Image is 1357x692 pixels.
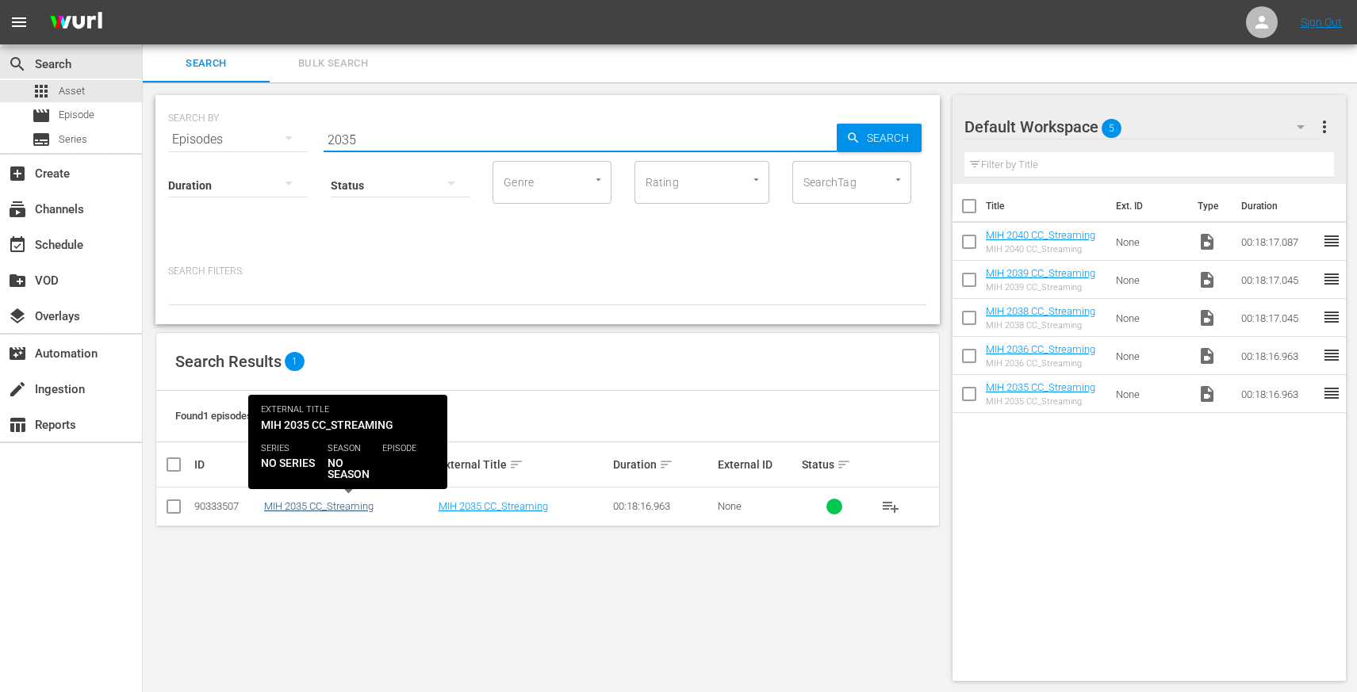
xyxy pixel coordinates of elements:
span: VOD [8,271,27,290]
span: sort [332,457,347,472]
div: Internal Title [264,455,434,474]
div: Duration [613,455,713,474]
span: 5 [1102,112,1121,145]
th: Duration [1232,184,1327,228]
span: Episode [59,107,94,123]
span: Video [1198,346,1217,365]
td: None [1110,261,1192,299]
span: Schedule [8,235,27,254]
td: None [1110,337,1192,375]
span: sort [837,457,851,472]
th: Title [986,184,1107,228]
span: 1 [285,352,305,371]
td: 00:18:17.045 [1235,299,1322,337]
button: playlist_add [872,487,910,526]
td: None [1110,223,1192,261]
span: Ingestion [8,380,27,399]
span: reorder [1322,384,1341,403]
div: Status [802,455,867,474]
span: reorder [1322,270,1341,289]
button: Open [749,172,764,187]
span: Episode [32,106,51,125]
div: MIH 2035 CC_Streaming [986,396,1095,407]
td: 00:18:17.087 [1235,223,1322,261]
th: Type [1188,184,1232,228]
span: reorder [1322,308,1341,327]
a: MIH 2035 CC_Streaming [439,500,548,512]
div: Episodes [168,117,308,162]
span: sort [509,457,523,472]
button: Open [591,172,606,187]
td: 00:18:16.963 [1235,375,1322,413]
a: MIH 2040 CC_Streaming [986,229,1095,241]
span: Video [1198,384,1217,403]
p: Search Filters: [168,265,927,278]
div: ID [194,458,259,471]
a: MIH 2039 CC_Streaming [986,267,1095,279]
span: Automation [8,344,27,363]
a: MIH 2038 CC_Streaming [986,305,1095,317]
span: Search [152,55,260,73]
span: reorder [1322,346,1341,365]
th: Ext. ID [1106,184,1188,228]
span: Asset [59,83,85,99]
div: MIH 2038 CC_Streaming [986,320,1095,331]
div: None [718,500,797,512]
div: 00:18:16.963 [613,500,713,512]
button: more_vert [1315,108,1334,146]
span: menu [10,13,29,32]
span: Asset [32,82,51,101]
span: Channels [8,200,27,219]
span: Video [1198,232,1217,251]
div: External ID [718,458,797,471]
img: ans4CAIJ8jUAAAAAAAAAAAAAAAAAAAAAAAAgQb4GAAAAAAAAAAAAAAAAAAAAAAAAJMjXAAAAAAAAAAAAAAAAAAAAAAAAgAT5G... [38,4,114,41]
td: None [1110,299,1192,337]
span: playlist_add [881,497,900,516]
div: MIH 2039 CC_Streaming [986,282,1095,292]
span: Video [1198,270,1217,289]
div: External Title [439,455,608,474]
span: Search [861,124,922,152]
td: None [1110,375,1192,413]
div: 90333507 [194,500,259,512]
span: reorder [1322,231,1341,250]
span: Video [1198,308,1217,327]
a: Sign Out [1301,16,1342,29]
div: MIH 2036 CC_Streaming [986,358,1095,369]
span: sort [659,457,673,472]
span: Bulk Search [279,55,387,73]
span: more_vert [1315,117,1334,136]
span: Search [8,55,27,74]
td: 00:18:16.963 [1235,337,1322,375]
span: Create [8,164,27,183]
div: MIH 2040 CC_Streaming [986,244,1095,254]
span: Series [32,130,51,149]
button: Open [891,172,906,187]
a: MIH 2035 CC_Streaming [986,381,1095,393]
span: Overlays [8,307,27,326]
span: Series [59,132,87,147]
div: Default Workspace [964,105,1320,149]
a: MIH 2035 CC_Streaming [264,500,374,512]
span: Reports [8,415,27,434]
span: Found 1 episodes sorted by: relevance [175,410,343,422]
a: MIH 2036 CC_Streaming [986,343,1095,355]
td: 00:18:17.045 [1235,261,1322,299]
button: Search [837,124,922,152]
span: Search Results [175,352,282,371]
